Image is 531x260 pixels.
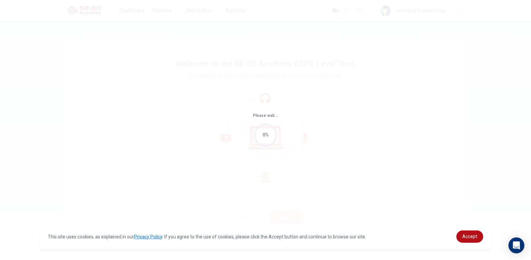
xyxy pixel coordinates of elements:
[253,113,278,118] span: Please wait...
[263,131,269,139] div: 0%
[456,230,483,243] a: dismiss cookie message
[48,234,366,239] span: This site uses cookies, as explained in our . If you agree to the use of cookies, please click th...
[134,234,162,239] a: Privacy Policy
[40,224,491,249] div: cookieconsent
[462,234,477,239] span: Accept
[508,237,524,253] div: Open Intercom Messenger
